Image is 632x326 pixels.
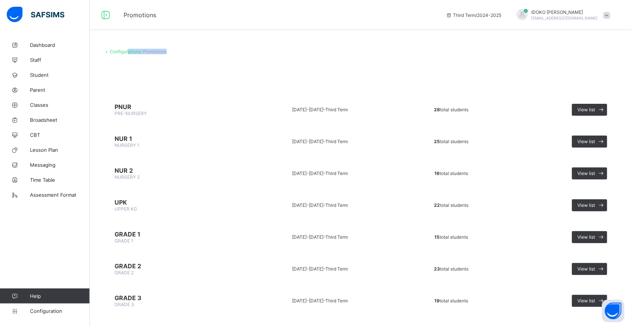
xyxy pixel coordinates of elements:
span: GRADE 1 [115,230,233,238]
span: GRADE 2 [115,262,233,270]
span: Student [30,72,90,78]
span: Staff [30,57,90,63]
span: PNUR [115,103,233,111]
span: PRE-NURSERY [115,111,147,116]
span: View list [578,298,595,304]
span: View list [578,170,595,176]
span: View list [578,139,595,144]
span: Help [30,293,89,299]
span: Third Term [326,298,348,304]
span: Third Term [326,170,348,176]
a: Configurations [110,49,140,54]
span: Promotions [124,11,435,19]
img: safsims [7,7,64,22]
span: Broadsheet [30,117,90,123]
span: NUR 1 [115,135,233,142]
span: [DATE]-[DATE] - [292,202,326,208]
span: GRADE 3 [115,294,233,302]
span: Third Term [326,107,348,112]
span: GRADE 1 [115,238,133,244]
span: total students [434,202,469,208]
span: NURSERY 2 [115,174,140,180]
span: total students [434,266,469,272]
div: IDOKOGLORIA [509,9,614,21]
b: 28 [434,107,440,112]
span: [DATE]-[DATE] - [292,170,326,176]
span: Messaging [30,162,90,168]
b: 16 [435,170,440,176]
span: [DATE]-[DATE] - [292,234,326,240]
span: Lesson Plan [30,147,90,153]
span: Assessment Format [30,192,90,198]
span: total students [434,139,469,144]
span: Time Table [30,177,90,183]
span: IDOKO [PERSON_NAME] [532,9,598,15]
span: GRADE 2 [115,270,134,275]
span: [DATE]-[DATE] - [292,298,326,304]
span: View list [578,234,595,240]
span: Configuration [30,308,89,314]
button: Open asap [602,300,625,322]
span: NURSERY 1 [115,142,139,148]
span: Third Term [326,266,348,272]
span: CBT [30,132,90,138]
b: 25 [434,139,440,144]
span: NUR 2 [115,167,233,174]
span: View list [578,266,595,272]
b: 19 [435,298,440,304]
span: [EMAIL_ADDRESS][DOMAIN_NAME] [532,16,598,20]
span: Third Term [326,139,348,144]
span: Parent [30,87,90,93]
span: [DATE]-[DATE] - [292,107,326,112]
span: View list [578,202,595,208]
b: 23 [434,266,440,272]
span: [DATE]-[DATE] - [292,266,326,272]
span: UPPER KG [115,206,137,212]
span: / Promotions [140,49,167,54]
span: UPK [115,199,233,206]
span: total students [435,170,468,176]
span: Third Term [326,234,348,240]
span: [DATE]-[DATE] - [292,139,326,144]
span: Third Term [326,202,348,208]
b: 22 [434,202,440,208]
b: 15 [435,234,440,240]
span: View list [578,107,595,112]
span: GRADE 3 [115,302,134,307]
span: session/term information [446,12,502,18]
span: Dashboard [30,42,90,48]
span: total students [434,107,469,112]
span: total students [435,234,468,240]
span: total students [435,298,468,304]
span: Classes [30,102,90,108]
